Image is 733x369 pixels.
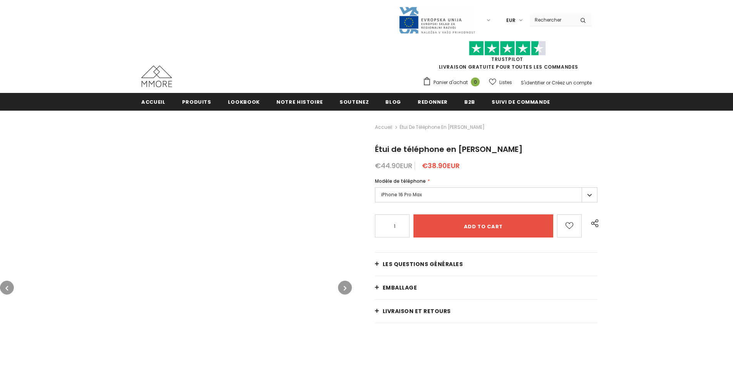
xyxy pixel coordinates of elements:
span: Accueil [141,98,166,106]
a: Redonner [418,93,448,110]
span: Les questions générales [383,260,463,268]
span: soutenez [340,98,369,106]
a: Créez un compte [552,79,592,86]
span: Modèle de téléphone [375,178,426,184]
span: Étui de téléphone en [PERSON_NAME] [400,123,485,132]
a: EMBALLAGE [375,276,597,299]
a: Produits [182,93,211,110]
span: EUR [506,17,515,24]
img: Cas MMORE [141,66,172,87]
span: LIVRAISON GRATUITE POUR TOUTES LES COMMANDES [423,44,592,70]
span: B2B [464,98,475,106]
input: Add to cart [413,214,553,238]
span: Produits [182,98,211,106]
a: Accueil [375,123,392,132]
a: Listes [489,76,512,89]
span: Notre histoire [276,98,323,106]
a: Panier d'achat 0 [423,77,484,88]
span: EMBALLAGE [383,284,417,291]
span: Panier d'achat [433,79,468,86]
a: Les questions générales [375,253,597,276]
a: Livraison et retours [375,300,597,323]
a: Javni Razpis [398,17,475,23]
a: soutenez [340,93,369,110]
label: iPhone 16 Pro Max [375,187,597,202]
span: €44.90EUR [375,161,412,170]
a: S'identifier [521,79,545,86]
a: Notre histoire [276,93,323,110]
span: Lookbook [228,98,260,106]
a: TrustPilot [491,56,523,62]
span: Blog [385,98,401,106]
span: Étui de téléphone en [PERSON_NAME] [375,144,523,155]
a: Lookbook [228,93,260,110]
span: €38.90EUR [422,161,460,170]
span: or [546,79,551,86]
img: Faites confiance aux étoiles pilotes [469,41,546,56]
a: Suivi de commande [492,93,550,110]
span: 0 [471,78,480,86]
a: B2B [464,93,475,110]
span: Livraison et retours [383,307,451,315]
img: Javni Razpis [398,6,475,34]
span: Suivi de commande [492,98,550,106]
a: Accueil [141,93,166,110]
input: Search Site [530,14,574,25]
span: Redonner [418,98,448,106]
span: Listes [499,79,512,86]
a: Blog [385,93,401,110]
